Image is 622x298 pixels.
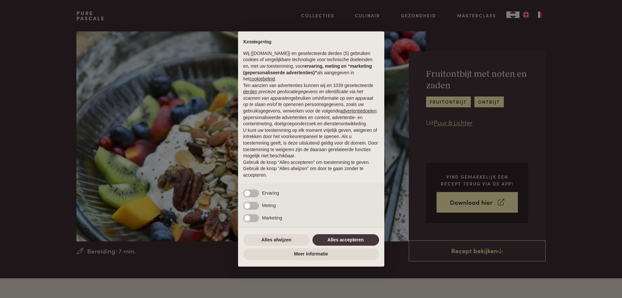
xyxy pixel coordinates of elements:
p: U kunt uw toestemming op elk moment vrijelijk geven, weigeren of intrekken door het voorkeurenpan... [243,127,379,159]
h2: Kennisgeving [243,39,379,45]
button: Alles accepteren [312,234,379,246]
p: Ten aanzien van advertenties kunnen wij en 1039 geselecteerde gebruiken om en persoonsgegevens, z... [243,82,379,127]
em: precieze geolocatiegegevens en identificatie via het scannen van apparaten [243,89,363,101]
span: Meting [262,203,276,208]
span: Marketing [262,215,282,220]
em: informatie op een apparaat op te slaan en/of te openen [243,96,374,107]
button: Alles afwijzen [243,234,310,246]
button: Meer informatie [243,248,379,260]
p: Wij ([DOMAIN_NAME]) en geselecteerde derden (5) gebruiken cookies of vergelijkbare technologie vo... [243,50,379,82]
p: Gebruik de knop “Alles accepteren” om toestemming te geven. Gebruik de knop “Alles afwijzen” om d... [243,159,379,179]
strong: ervaring, meting en “marketing (gepersonaliseerde advertenties)” [243,63,372,75]
button: advertentiedoelen [340,108,376,114]
span: Ervaring [262,190,279,196]
a: cookiebeleid [249,76,275,81]
button: derden [243,89,258,95]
